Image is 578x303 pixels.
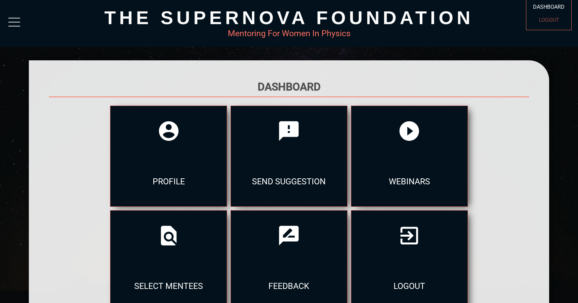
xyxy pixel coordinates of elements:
div: LOGOUT [530,13,568,26]
div: Mentoring For Women In Physics [29,28,549,38]
div: profile [110,156,227,206]
h1: Dashboard [49,80,529,93]
div: webinars [351,156,468,206]
div: The Supernova Foundation [29,7,549,28]
div: send suggestion [231,156,347,206]
div: DASHBOARD [530,0,568,13]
